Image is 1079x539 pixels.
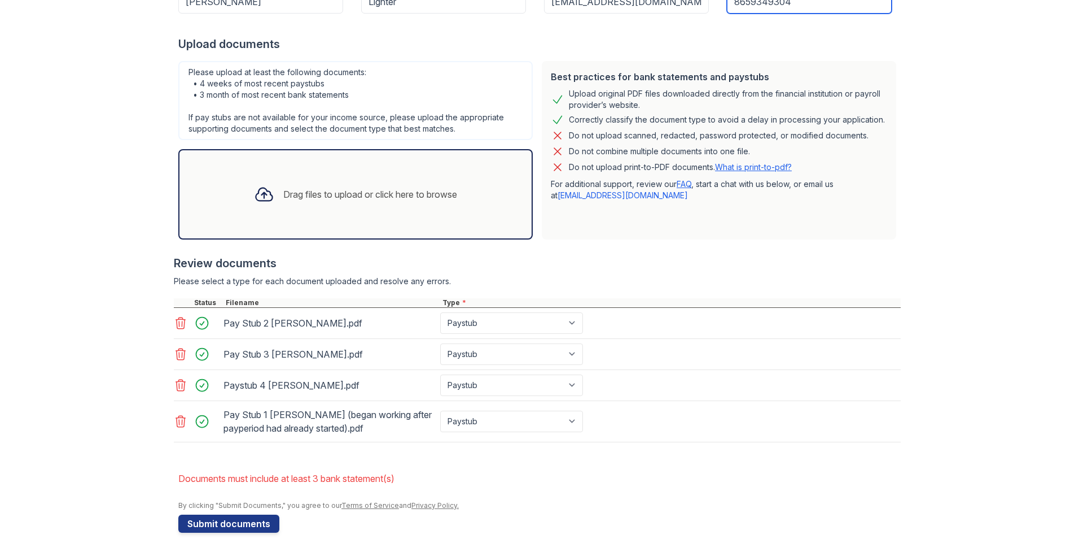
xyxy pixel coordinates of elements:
div: By clicking "Submit Documents," you agree to our and [178,501,901,510]
a: Terms of Service [341,501,399,510]
div: Best practices for bank statements and paystubs [551,70,887,84]
a: FAQ [677,179,691,189]
div: Do not combine multiple documents into one file. [569,145,750,158]
div: Please select a type for each document uploaded and resolve any errors. [174,276,901,287]
div: Please upload at least the following documents: • 4 weeks of most recent paystubs • 3 month of mo... [178,61,533,140]
div: Status [192,298,223,307]
p: Do not upload print-to-PDF documents. [569,162,792,173]
div: Upload original PDF files downloaded directly from the financial institution or payroll provider’... [569,88,887,111]
div: Pay Stub 1 [PERSON_NAME] (began working after payperiod had already started).pdf [223,406,436,437]
div: Do not upload scanned, redacted, password protected, or modified documents. [569,129,869,142]
li: Documents must include at least 3 bank statement(s) [178,467,901,490]
div: Correctly classify the document type to avoid a delay in processing your application. [569,113,885,127]
p: For additional support, review our , start a chat with us below, or email us at [551,179,887,201]
a: Privacy Policy. [411,501,459,510]
div: Filename [223,298,440,307]
div: Drag files to upload or click here to browse [283,188,457,201]
div: Upload documents [178,36,901,52]
div: Pay Stub 2 [PERSON_NAME].pdf [223,314,436,332]
div: Review documents [174,255,901,271]
a: What is print-to-pdf? [715,162,792,172]
div: Type [440,298,901,307]
a: [EMAIL_ADDRESS][DOMAIN_NAME] [558,190,688,200]
button: Submit documents [178,515,279,533]
div: Pay Stub 3 [PERSON_NAME].pdf [223,345,436,363]
div: Paystub 4 [PERSON_NAME].pdf [223,376,436,394]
